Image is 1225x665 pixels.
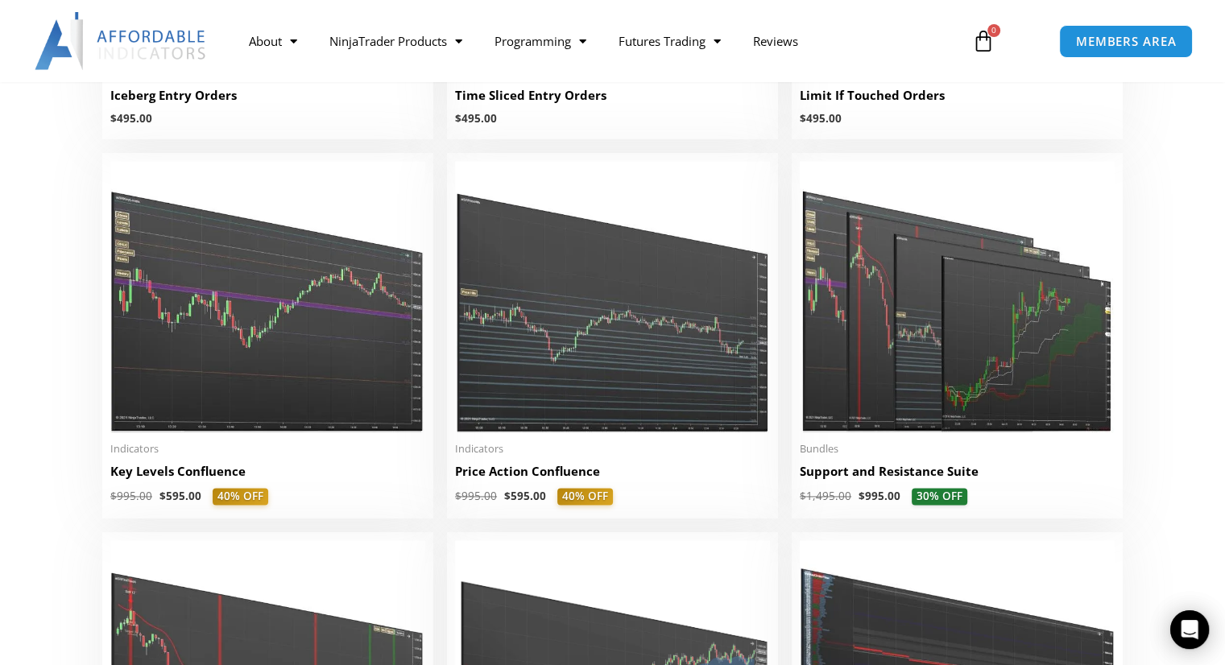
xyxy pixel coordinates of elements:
[800,489,806,503] span: $
[859,489,865,503] span: $
[35,12,208,70] img: LogoAI | Affordable Indicators – NinjaTrader
[110,87,425,104] h2: Iceberg Entry Orders
[233,23,313,60] a: About
[859,489,900,503] bdi: 995.00
[800,87,1115,112] a: Limit If Touched Orders
[987,24,1000,37] span: 0
[233,23,956,60] nav: Menu
[800,87,1115,104] h2: Limit If Touched Orders
[557,488,613,506] span: 40% OFF
[800,463,1115,480] h2: Support and Resistance Suite
[455,87,770,112] a: Time Sliced Entry Orders
[313,23,478,60] a: NinjaTrader Products
[800,111,842,126] bdi: 495.00
[455,161,770,432] img: Price Action Confluence 2
[110,489,117,503] span: $
[478,23,602,60] a: Programming
[455,87,770,104] h2: Time Sliced Entry Orders
[800,161,1115,432] img: Support and Resistance Suite 1
[159,489,166,503] span: $
[110,489,152,503] bdi: 995.00
[110,111,152,126] bdi: 495.00
[800,111,806,126] span: $
[455,111,497,126] bdi: 495.00
[110,111,117,126] span: $
[1076,35,1177,47] span: MEMBERS AREA
[455,489,497,503] bdi: 995.00
[800,463,1115,488] a: Support and Resistance Suite
[1059,25,1194,58] a: MEMBERS AREA
[110,463,425,480] h2: Key Levels Confluence
[159,489,201,503] bdi: 595.00
[504,489,546,503] bdi: 595.00
[912,488,967,506] span: 30% OFF
[455,463,770,488] a: Price Action Confluence
[110,463,425,488] a: Key Levels Confluence
[455,111,461,126] span: $
[110,442,425,456] span: Indicators
[455,489,461,503] span: $
[1170,610,1209,649] div: Open Intercom Messenger
[504,489,511,503] span: $
[737,23,814,60] a: Reviews
[800,489,851,503] bdi: 1,495.00
[602,23,737,60] a: Futures Trading
[455,463,770,480] h2: Price Action Confluence
[455,442,770,456] span: Indicators
[948,18,1019,64] a: 0
[800,442,1115,456] span: Bundles
[110,87,425,112] a: Iceberg Entry Orders
[213,488,268,506] span: 40% OFF
[110,161,425,432] img: Key Levels 1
